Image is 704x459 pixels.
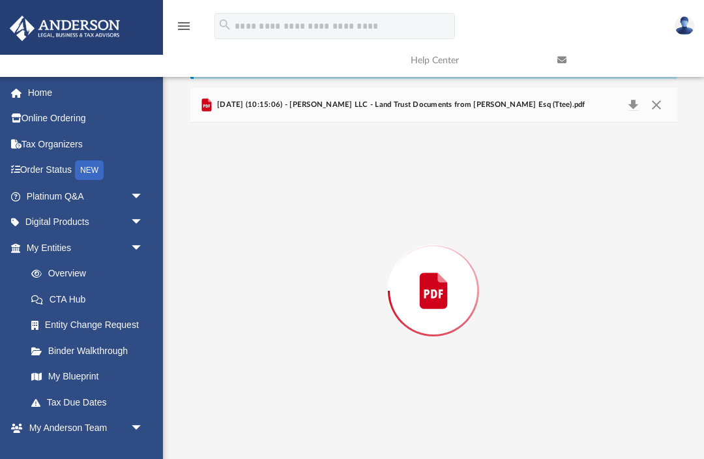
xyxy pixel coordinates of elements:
[75,160,104,180] div: NEW
[9,157,163,184] a: Order StatusNEW
[190,88,677,459] div: Preview
[9,209,163,235] a: Digital Productsarrow_drop_down
[18,389,163,415] a: Tax Due Dates
[622,96,645,114] button: Download
[18,364,156,390] a: My Blueprint
[9,415,156,441] a: My Anderson Teamarrow_drop_down
[130,183,156,210] span: arrow_drop_down
[130,209,156,236] span: arrow_drop_down
[675,16,694,35] img: User Pic
[6,16,124,41] img: Anderson Advisors Platinum Portal
[18,261,163,287] a: Overview
[401,35,548,86] a: Help Center
[18,312,163,338] a: Entity Change Request
[18,286,163,312] a: CTA Hub
[130,415,156,442] span: arrow_drop_down
[9,131,163,157] a: Tax Organizers
[130,235,156,261] span: arrow_drop_down
[176,18,192,34] i: menu
[645,96,668,114] button: Close
[9,80,163,106] a: Home
[9,183,163,209] a: Platinum Q&Aarrow_drop_down
[214,99,585,111] span: [DATE] (10:15:06) - [PERSON_NAME] LLC - Land Trust Documents from [PERSON_NAME] Esq (Ttee).pdf
[18,338,163,364] a: Binder Walkthrough
[176,25,192,34] a: menu
[9,106,163,132] a: Online Ordering
[218,18,232,32] i: search
[9,235,163,261] a: My Entitiesarrow_drop_down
